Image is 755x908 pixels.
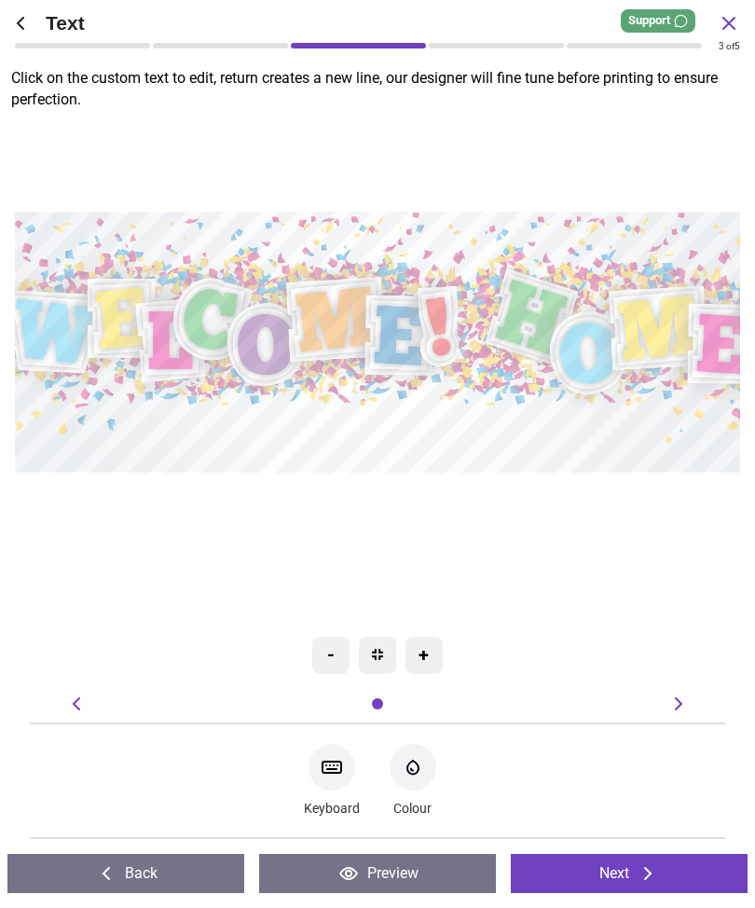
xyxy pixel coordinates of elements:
[621,9,695,33] div: Support
[719,40,740,53] div: of 5
[390,739,436,822] div: Colour
[405,637,443,674] div: +
[259,854,496,893] button: Preview
[11,68,755,110] p: Click on the custom text to edit, return creates a new line, our designer will fine tune before p...
[46,9,718,36] span: Text
[7,854,244,893] button: Back
[511,854,748,893] button: Next
[312,637,350,674] div: -
[372,649,383,660] img: recenter
[719,41,724,51] span: 3
[304,739,360,822] div: Keyboard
